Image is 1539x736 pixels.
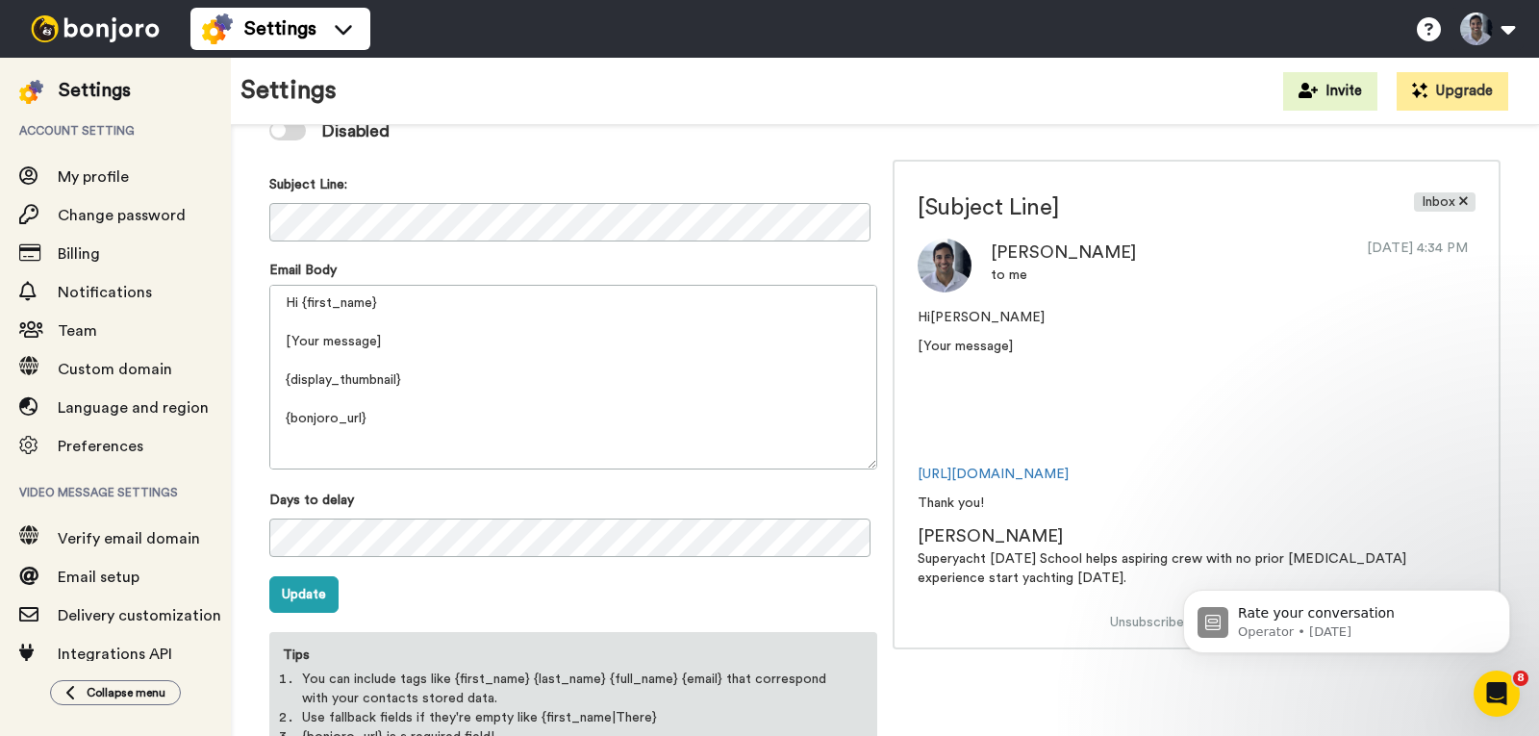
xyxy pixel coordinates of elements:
[918,468,1069,481] a: [URL][DOMAIN_NAME]
[58,285,152,300] span: Notifications
[271,634,321,665] label: Tips
[58,400,209,416] span: Language and region
[1397,72,1508,111] button: Upgrade
[302,670,845,708] li: You can include tags like {first_name} {last_name} {full_name} {email} that correspond with your ...
[50,680,181,705] button: Collapse menu
[244,15,316,42] span: Settings
[1414,192,1476,212] span: Inbox
[918,308,1476,327] p: Hi [PERSON_NAME]
[991,243,1136,261] span: [PERSON_NAME]
[58,647,172,662] span: Integrations API
[918,494,1476,513] p: Thank you!
[58,246,100,262] span: Billing
[918,337,1476,356] p: [Your message]
[1474,671,1520,717] iframe: Intercom live chat
[240,77,337,105] h1: Settings
[202,13,233,44] img: settings-colored.svg
[269,576,339,613] button: Update
[58,323,97,339] span: Team
[918,552,1406,585] span: Superyacht [DATE] School helps aspiring crew with no prior [MEDICAL_DATA] experience start yachti...
[1359,239,1476,258] span: [DATE] 4:34 PM
[58,608,221,623] span: Delivery customization
[1513,671,1528,686] span: 8
[58,439,143,454] span: Preferences
[59,77,131,104] div: Settings
[58,362,172,377] span: Custom domain
[918,527,1063,545] span: [PERSON_NAME]
[58,570,139,585] span: Email setup
[1154,549,1539,684] iframe: Intercom notifications message
[58,531,200,546] span: Verify email domain
[58,169,129,185] span: My profile
[918,239,971,292] img: Hugo Ortega
[87,685,165,700] span: Collapse menu
[918,192,1382,223] span: [Subject Line]
[302,708,845,727] li: Use fallback fields if they're empty like {first_name|There}
[269,491,354,510] label: Days to delay
[23,15,167,42] img: bj-logo-header-white.svg
[321,117,390,144] span: Disabled
[58,208,186,223] span: Change password
[991,268,1027,282] span: to me
[269,175,347,194] label: Subject Line:
[19,80,43,104] img: settings-colored.svg
[1283,72,1377,111] button: Invite
[269,261,337,280] label: Email Body
[895,613,1499,632] div: Unsubscribe from our emails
